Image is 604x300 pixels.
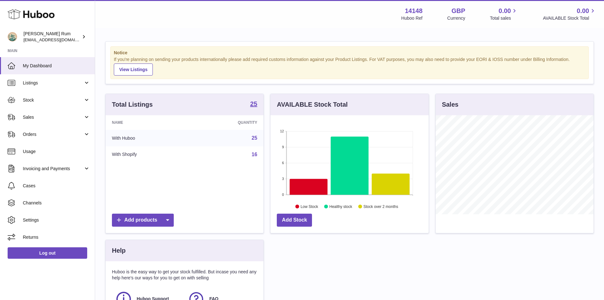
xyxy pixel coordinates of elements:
[23,63,90,69] span: My Dashboard
[252,152,257,157] a: 16
[447,15,465,21] div: Currency
[490,7,518,21] a: 0.00 Total sales
[577,7,589,15] span: 0.00
[282,145,284,149] text: 9
[114,50,585,56] strong: Notice
[442,100,458,109] h3: Sales
[112,214,174,227] a: Add products
[451,7,465,15] strong: GBP
[106,130,191,146] td: With Huboo
[282,161,284,165] text: 6
[8,247,87,259] a: Log out
[329,204,353,209] text: Healthy stock
[23,114,83,120] span: Sales
[280,129,284,133] text: 12
[277,214,312,227] a: Add Stock
[23,183,90,189] span: Cases
[23,37,93,42] span: [EMAIL_ADDRESS][DOMAIN_NAME]
[114,63,153,76] a: View Listings
[106,115,191,130] th: Name
[23,131,83,137] span: Orders
[543,15,596,21] span: AVAILABLE Stock Total
[543,7,596,21] a: 0.00 AVAILABLE Stock Total
[106,146,191,163] td: With Shopify
[364,204,398,209] text: Stock over 2 months
[114,57,585,76] div: If you're planning on sending your products internationally please add required customs informati...
[490,15,518,21] span: Total sales
[191,115,264,130] th: Quantity
[277,100,347,109] h3: AVAILABLE Stock Total
[23,217,90,223] span: Settings
[23,97,83,103] span: Stock
[23,200,90,206] span: Channels
[401,15,423,21] div: Huboo Ref
[252,135,257,141] a: 25
[301,204,318,209] text: Low Stock
[499,7,511,15] span: 0.00
[112,246,126,255] h3: Help
[282,193,284,197] text: 0
[405,7,423,15] strong: 14148
[23,31,81,43] div: [PERSON_NAME] Rum
[112,269,257,281] p: Huboo is the easy way to get your stock fulfilled. But incase you need any help here's our ways f...
[250,101,257,108] a: 25
[23,166,83,172] span: Invoicing and Payments
[23,234,90,240] span: Returns
[8,32,17,42] img: mail@bartirum.wales
[112,100,153,109] h3: Total Listings
[23,80,83,86] span: Listings
[23,149,90,155] span: Usage
[282,177,284,181] text: 3
[250,101,257,107] strong: 25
